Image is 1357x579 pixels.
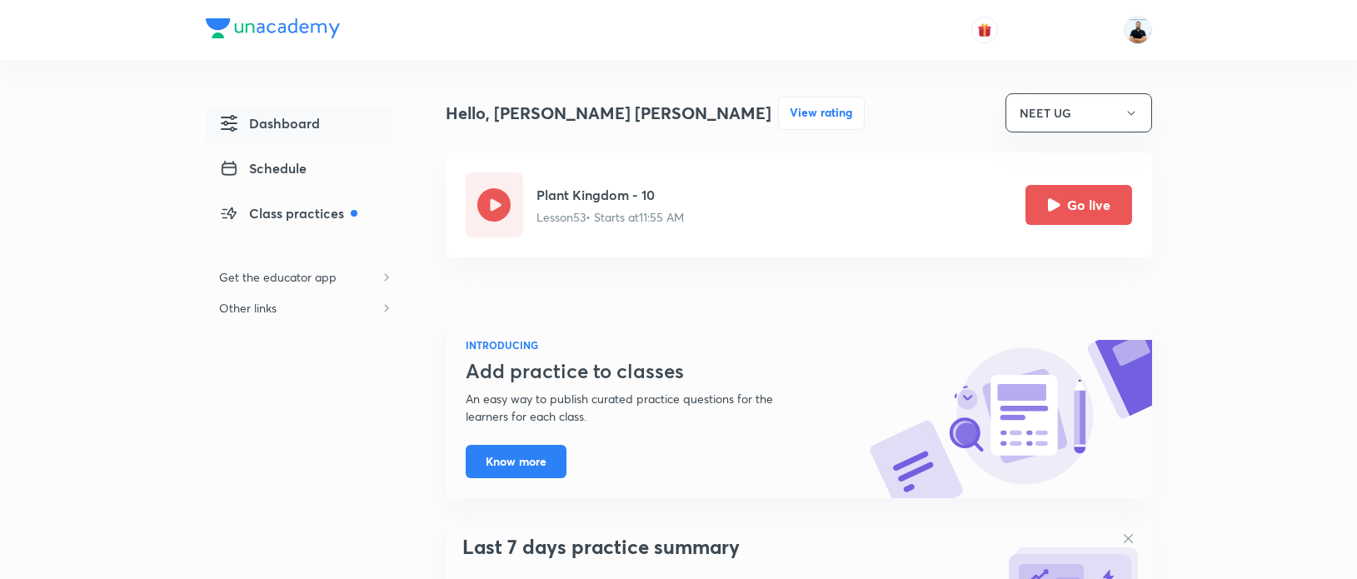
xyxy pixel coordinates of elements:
h6: Other links [206,292,290,323]
button: View rating [778,97,865,130]
button: NEET UG [1005,93,1152,132]
p: An easy way to publish curated practice questions for the learners for each class. [466,390,814,425]
img: Company Logo [206,18,340,38]
h6: Get the educator app [206,262,350,292]
img: Subhash Chandra Yadav [1124,16,1152,44]
h6: INTRODUCING [466,337,814,352]
h3: Add practice to classes [466,359,814,383]
span: Class practices [219,203,357,223]
a: Class practices [206,197,392,235]
h3: Last 7 days practice summary [462,535,994,559]
a: Company Logo [206,18,340,42]
button: Go live [1025,185,1132,225]
p: Lesson 53 • Starts at 11:55 AM [536,208,684,226]
span: Dashboard [219,113,320,133]
h5: Plant Kingdom - 10 [536,185,684,205]
img: know-more [869,340,1152,498]
span: Schedule [219,158,307,178]
button: avatar [971,17,998,43]
h4: Hello, [PERSON_NAME] [PERSON_NAME] [446,101,771,126]
a: Dashboard [206,107,392,145]
img: avatar [977,22,992,37]
button: Know more [466,445,566,478]
a: Schedule [206,152,392,190]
